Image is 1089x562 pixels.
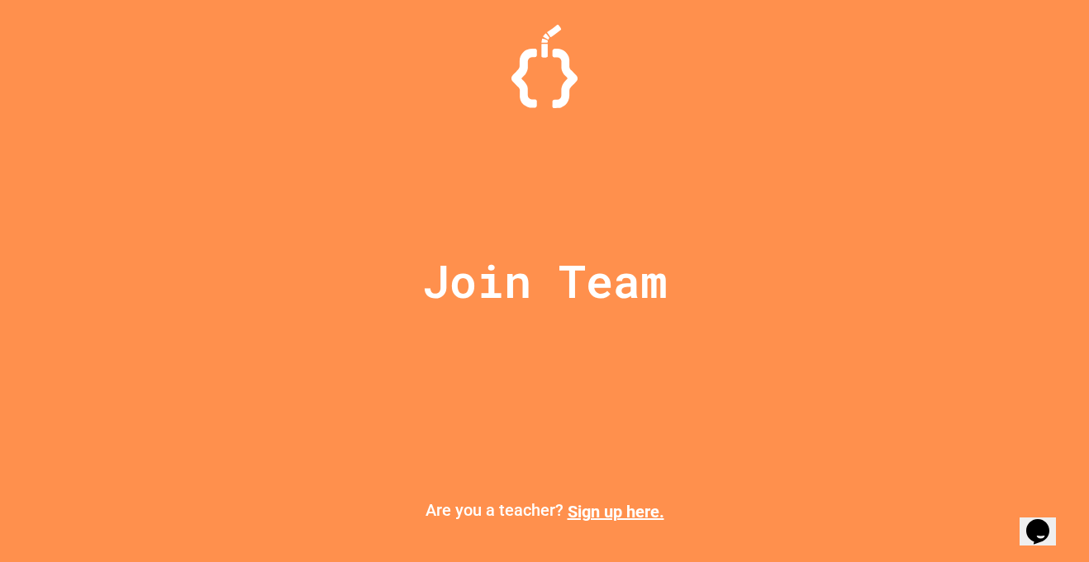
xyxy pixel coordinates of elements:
[422,247,668,315] p: Join Team
[568,502,664,522] a: Sign up here.
[13,498,1076,524] p: Are you a teacher?
[1020,496,1072,545] iframe: chat widget
[511,25,578,108] img: Logo.svg
[952,424,1072,494] iframe: chat widget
